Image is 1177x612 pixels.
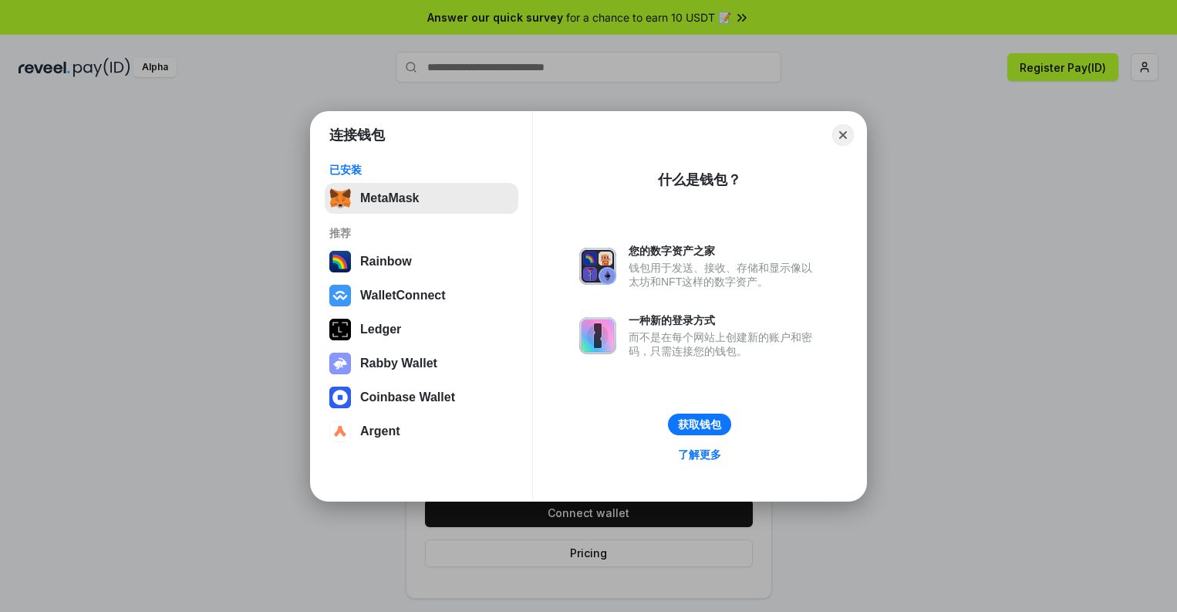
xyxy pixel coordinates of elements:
div: MetaMask [360,191,419,205]
div: Argent [360,424,400,438]
button: WalletConnect [325,280,518,311]
img: svg+xml,%3Csvg%20width%3D%2228%22%20height%3D%2228%22%20viewBox%3D%220%200%2028%2028%22%20fill%3D... [329,285,351,306]
button: Close [832,124,854,146]
div: 钱包用于发送、接收、存储和显示像以太坊和NFT这样的数字资产。 [629,261,820,289]
img: svg+xml,%3Csvg%20width%3D%22120%22%20height%3D%22120%22%20viewBox%3D%220%200%20120%20120%22%20fil... [329,251,351,272]
div: Coinbase Wallet [360,391,455,404]
img: svg+xml,%3Csvg%20width%3D%2228%22%20height%3D%2228%22%20viewBox%3D%220%200%2028%2028%22%20fill%3D... [329,421,351,442]
img: svg+xml,%3Csvg%20xmlns%3D%22http%3A%2F%2Fwww.w3.org%2F2000%2Fsvg%22%20width%3D%2228%22%20height%3... [329,319,351,340]
div: 推荐 [329,226,514,240]
div: 而不是在每个网站上创建新的账户和密码，只需连接您的钱包。 [629,330,820,358]
div: 了解更多 [678,448,721,462]
div: 已安装 [329,163,514,177]
div: Rainbow [360,255,412,269]
div: 一种新的登录方式 [629,313,820,327]
div: 什么是钱包？ [658,171,741,189]
div: 您的数字资产之家 [629,244,820,258]
a: 了解更多 [669,445,730,465]
img: svg+xml,%3Csvg%20xmlns%3D%22http%3A%2F%2Fwww.w3.org%2F2000%2Fsvg%22%20fill%3D%22none%22%20viewBox... [329,353,351,374]
button: Ledger [325,314,518,345]
div: Ledger [360,323,401,336]
img: svg+xml,%3Csvg%20width%3D%2228%22%20height%3D%2228%22%20viewBox%3D%220%200%2028%2028%22%20fill%3D... [329,387,351,408]
div: Rabby Wallet [360,357,437,370]
button: Coinbase Wallet [325,382,518,413]
button: Rabby Wallet [325,348,518,379]
button: MetaMask [325,183,518,214]
img: svg+xml,%3Csvg%20xmlns%3D%22http%3A%2F%2Fwww.w3.org%2F2000%2Fsvg%22%20fill%3D%22none%22%20viewBox... [579,248,616,285]
button: Rainbow [325,246,518,277]
div: 获取钱包 [678,418,721,431]
img: svg+xml,%3Csvg%20fill%3D%22none%22%20height%3D%2233%22%20viewBox%3D%220%200%2035%2033%22%20width%... [329,188,351,209]
button: 获取钱包 [668,414,731,435]
button: Argent [325,416,518,447]
h1: 连接钱包 [329,126,385,144]
div: WalletConnect [360,289,446,303]
img: svg+xml,%3Csvg%20xmlns%3D%22http%3A%2F%2Fwww.w3.org%2F2000%2Fsvg%22%20fill%3D%22none%22%20viewBox... [579,317,616,354]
